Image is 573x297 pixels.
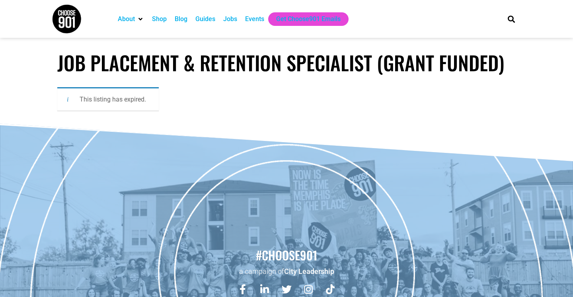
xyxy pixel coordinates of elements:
[195,14,215,24] a: Guides
[114,12,494,26] nav: Main nav
[57,51,516,74] h1: Job Placement & Retention Specialist (GRANT FUNDED)
[245,14,264,24] a: Events
[152,14,167,24] a: Shop
[284,267,334,276] a: City Leadership
[4,266,569,276] p: a campaign of
[4,247,569,264] h2: #choose901
[57,87,159,111] div: This listing has expired.
[118,14,135,24] a: About
[276,14,341,24] a: Get Choose901 Emails
[175,14,187,24] a: Blog
[114,12,148,26] div: About
[505,12,518,25] div: Search
[223,14,237,24] a: Jobs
